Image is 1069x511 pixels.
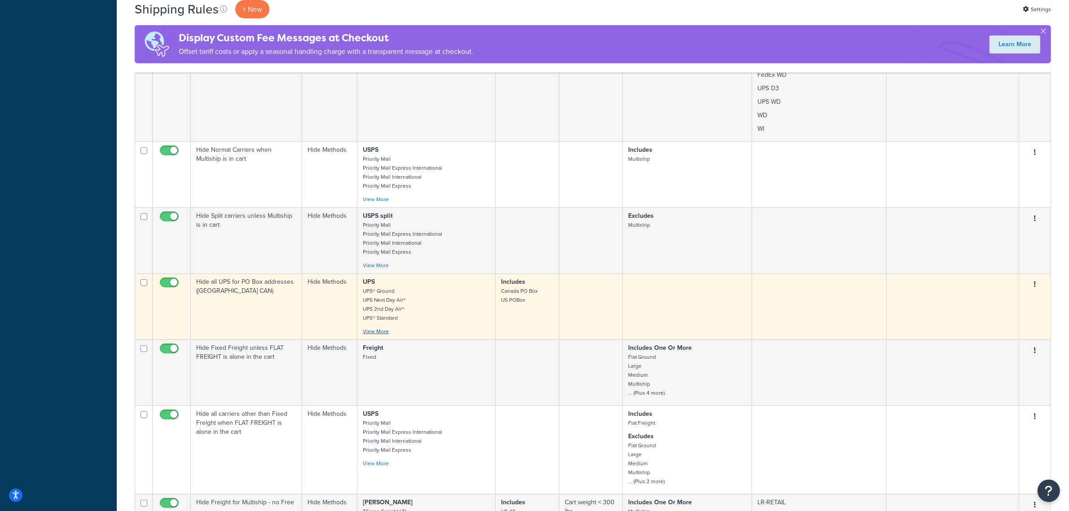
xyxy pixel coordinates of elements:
img: duties-banner-06bc72dcb5fe05cb3f9472aba00be2ae8eb53ab6f0d8bb03d382ba314ac3c341.png [135,25,179,63]
td: Hide Split carriers unless Multiship is in cart [191,207,302,273]
button: Open Resource Center [1038,480,1060,502]
strong: Excludes [628,211,654,220]
strong: USPS split [363,211,393,220]
strong: [PERSON_NAME] [363,498,413,507]
strong: Includes One Or More [628,498,692,507]
small: Priority Mail Priority Mail Express International Priority Mail International Priority Mail Express [363,221,442,256]
p: WI [757,124,881,133]
td: Hide Methods [302,13,357,141]
a: View More [363,195,389,203]
a: Settings [1023,3,1051,16]
strong: Includes [628,145,652,154]
a: View More [363,261,389,269]
p: Offset tariff costs or apply a seasonal handling charge with a transparent message at checkout. [179,45,473,58]
strong: USPS [363,145,378,154]
small: Flat Ground Large Medium Multiship ... (Plus 2 more) [628,441,665,485]
h1: Shipping Rules [135,0,219,18]
a: View More [363,459,389,467]
strong: Includes One Or More [628,343,692,352]
td: D1 [752,13,887,141]
small: Priority Mail Priority Mail Express International Priority Mail International Priority Mail Express [363,155,442,190]
td: Hide all UPS for PO Box addresses ([GEOGRAPHIC_DATA] CAN) [191,273,302,339]
small: Multiship [628,221,650,229]
strong: Includes [501,498,525,507]
strong: Includes [628,409,652,418]
small: Multiship [628,155,650,163]
small: Canada PO Box US POBox [501,287,538,304]
p: UPS D3 [757,84,881,93]
td: Hide all carriers other than Fixed Freight when FLAT FREIGHT is alone in the cart [191,405,302,494]
td: Hide Methods [302,405,357,494]
td: Hide Methods [302,141,357,207]
td: Hide Methods [302,207,357,273]
p: WD [757,111,881,120]
td: Hide Fixed Freight unless FLAT FREIGHT is alone in the cart [191,339,302,405]
a: Learn More [990,35,1040,53]
td: Hide In-store Pickup for B2B customer groups [191,13,302,141]
small: Flat Freight [628,419,655,427]
td: Hide Normal Carriers when Multiship is in cart [191,141,302,207]
h4: Display Custom Fee Messages at Checkout [179,31,473,45]
a: View More [363,327,389,335]
strong: Includes [501,277,525,286]
small: Fixed [363,353,376,361]
strong: Freight [363,343,383,352]
td: Hide Methods [302,339,357,405]
small: Priority Mail Priority Mail Express International Priority Mail International Priority Mail Express [363,419,442,454]
td: Hide Methods [302,273,357,339]
small: Flat Ground Large Medium Multiship ... (Plus 4 more) [628,353,665,397]
strong: USPS [363,409,378,418]
p: FedEx WD [757,70,881,79]
strong: UPS [363,277,375,286]
small: UPS® Ground UPS Next Day Air® UPS 2nd Day Air® UPS® Standard [363,287,406,322]
p: UPS WD [757,97,881,106]
strong: Excludes [628,432,654,441]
